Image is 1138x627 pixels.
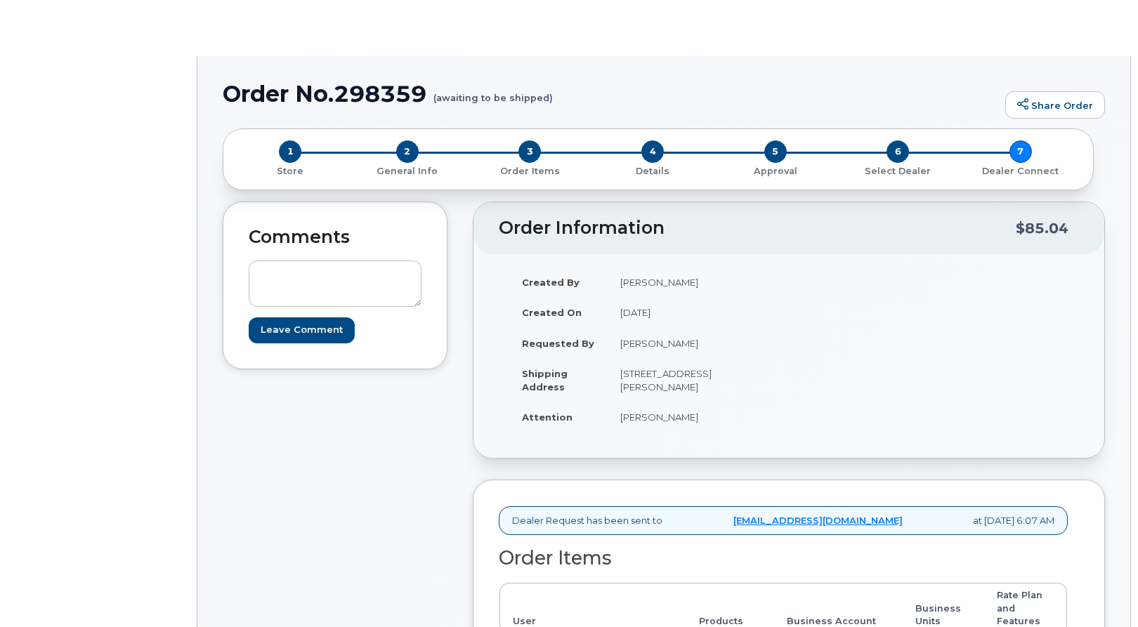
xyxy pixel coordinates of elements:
a: 1 Store [235,163,346,178]
strong: Created By [522,277,580,288]
span: 1 [279,140,301,163]
p: Select Dealer [842,165,954,178]
td: [STREET_ADDRESS][PERSON_NAME] [608,358,778,402]
a: 6 Select Dealer [837,163,960,178]
a: 4 Details [591,163,714,178]
h1: Order No.298359 [223,81,998,106]
span: 4 [641,140,664,163]
strong: Requested By [522,338,594,349]
strong: Created On [522,307,582,318]
p: Store [240,165,341,178]
span: 5 [764,140,787,163]
a: [EMAIL_ADDRESS][DOMAIN_NAME] [733,514,903,527]
div: $85.04 [1016,215,1068,242]
a: Share Order [1005,91,1105,119]
td: [PERSON_NAME] [608,328,778,359]
h2: Comments [249,227,421,247]
td: [PERSON_NAME] [608,402,778,433]
span: 3 [518,140,541,163]
div: Dealer Request has been sent to at [DATE] 6:07 AM [499,506,1068,535]
p: Details [597,165,709,178]
a: 5 Approval [714,163,837,178]
span: 2 [396,140,419,163]
td: [DATE] [608,297,778,328]
td: [PERSON_NAME] [608,267,778,298]
p: Approval [719,165,831,178]
a: 2 General Info [346,163,469,178]
input: Leave Comment [249,317,355,343]
span: 6 [887,140,909,163]
strong: Shipping Address [522,368,568,392]
h2: Order Items [499,548,1068,569]
a: 3 Order Items [469,163,591,178]
h2: Order Information [499,218,1016,238]
strong: Attention [522,411,573,423]
small: (awaiting to be shipped) [433,81,553,103]
p: General Info [352,165,464,178]
p: Order Items [474,165,586,178]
